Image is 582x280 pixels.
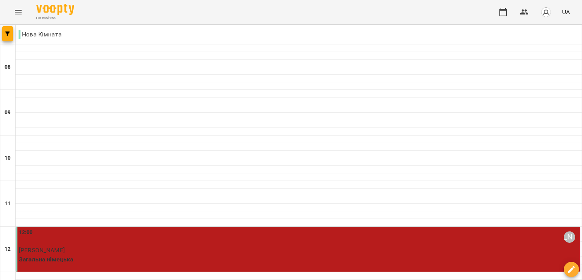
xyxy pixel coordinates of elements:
[19,228,33,237] label: 12:00
[36,16,74,20] span: For Business
[559,5,573,19] button: UA
[564,231,575,243] div: Поліна Шевченко
[19,255,578,264] p: Загальна німецька
[5,200,11,208] h6: 11
[5,109,11,117] h6: 09
[5,245,11,253] h6: 12
[19,30,62,39] p: Нова Кімната
[5,154,11,162] h6: 10
[562,8,570,16] span: UA
[36,4,74,15] img: Voopty Logo
[9,3,27,21] button: Menu
[19,247,65,254] span: [PERSON_NAME]
[5,63,11,71] h6: 08
[541,7,551,17] img: avatar_s.png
